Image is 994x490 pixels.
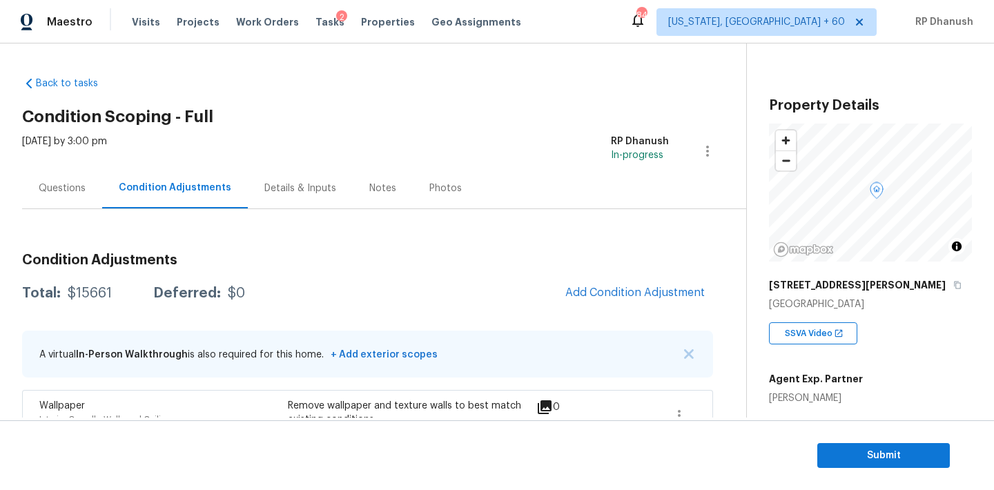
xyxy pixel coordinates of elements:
[785,326,838,340] span: SSVA Video
[776,150,796,170] button: Zoom out
[769,372,863,386] h5: Agent Exp. Partner
[327,350,438,360] span: + Add exterior scopes
[119,181,231,195] div: Condition Adjustments
[769,99,972,112] h3: Property Details
[228,286,245,300] div: $0
[636,8,646,22] div: 848
[177,15,220,29] span: Projects
[769,297,972,311] div: [GEOGRAPHIC_DATA]
[776,130,796,150] button: Zoom in
[22,77,155,90] a: Back to tasks
[769,391,863,405] div: [PERSON_NAME]
[769,124,984,262] canvas: Map
[682,347,696,361] button: X Button Icon
[429,182,462,195] div: Photos
[153,286,221,300] div: Deferred:
[39,401,85,411] span: Wallpaper
[315,17,344,27] span: Tasks
[684,349,694,359] img: X Button Icon
[132,15,160,29] span: Visits
[948,238,965,255] button: Toggle attribution
[817,443,950,469] button: Submit
[557,278,713,307] button: Add Condition Adjustment
[68,286,112,300] div: $15661
[953,239,961,254] span: Toggle attribution
[47,15,92,29] span: Maestro
[910,15,973,29] span: RP Dhanush
[828,447,939,464] span: Submit
[39,348,438,362] p: A virtual is also required for this home.
[236,15,299,29] span: Work Orders
[769,278,946,292] h5: [STREET_ADDRESS][PERSON_NAME]
[22,135,107,168] div: [DATE] by 3:00 pm
[336,10,347,24] div: 2
[39,415,171,424] span: Interior Overall - Walls and Ceiling
[22,253,713,267] h3: Condition Adjustments
[668,15,845,29] span: [US_STATE], [GEOGRAPHIC_DATA] + 60
[773,242,834,257] a: Mapbox homepage
[369,182,396,195] div: Notes
[611,150,663,160] span: In-progress
[361,15,415,29] span: Properties
[431,15,521,29] span: Geo Assignments
[565,286,705,299] span: Add Condition Adjustment
[39,182,86,195] div: Questions
[22,286,61,300] div: Total:
[834,329,844,338] img: Open In New Icon
[870,182,884,204] div: Map marker
[264,182,336,195] div: Details & Inputs
[288,399,536,427] div: Remove wallpaper and texture walls to best match existing conditions
[611,135,669,148] div: RP Dhanush
[769,322,857,344] div: SSVA Video
[76,350,188,360] span: In-Person Walkthrough
[22,110,746,124] h2: Condition Scoping - Full
[536,399,604,415] div: 0
[951,279,964,291] button: Copy Address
